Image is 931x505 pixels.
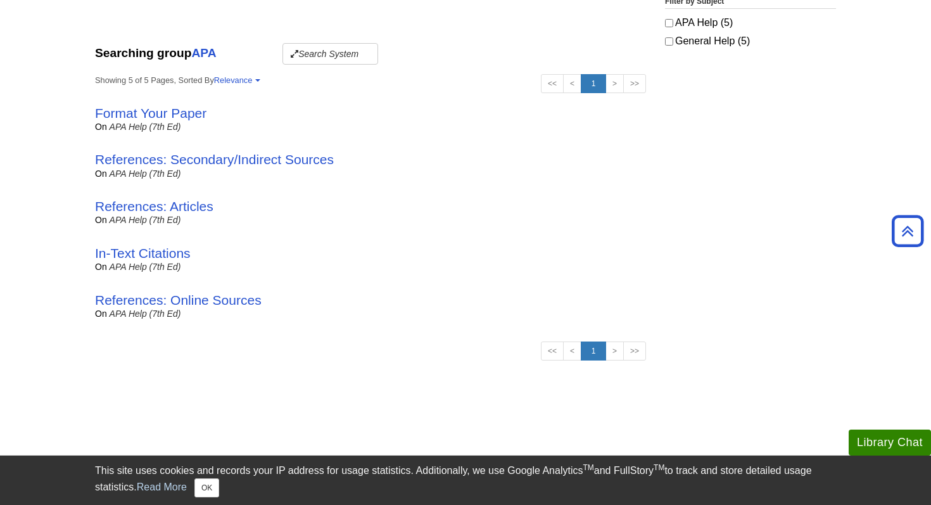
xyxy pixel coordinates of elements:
a: APA [191,46,215,60]
sup: TM [583,463,593,472]
a: < [563,342,581,361]
span: on [95,215,107,225]
a: Read More [137,482,187,492]
a: > [605,74,624,93]
span: on [95,262,107,272]
a: References: Articles [95,199,213,214]
ul: Search Pagination [541,342,646,361]
a: APA Help (7th Ed) [110,262,181,272]
a: << [541,342,564,361]
a: >> [623,74,646,93]
input: General Help (5) [665,37,673,46]
sup: TM [654,463,664,472]
a: << [541,74,564,93]
span: on [95,309,107,319]
label: APA Help (5) [665,15,836,30]
a: >> [623,342,646,361]
button: Close [194,478,219,497]
ul: Search Pagination [541,74,646,93]
a: 1 [581,74,606,93]
button: Search System [282,43,378,65]
a: APA Help (7th Ed) [110,215,181,225]
button: Library Chat [849,430,931,456]
span: on [95,169,107,179]
a: References: Secondary/Indirect Sources [95,152,334,167]
div: Searching group [95,43,646,65]
a: In-Text Citations [95,246,191,260]
a: < [563,74,581,93]
strong: Showing 5 of 5 Pages, Sorted By [95,74,646,86]
a: Back to Top [887,222,928,240]
a: 1 [581,342,606,361]
div: This site uses cookies and records your IP address for usage statistics. Additionally, we use Goo... [95,463,836,497]
a: APA Help (7th Ed) [110,122,181,132]
input: APA Help (5) [665,19,673,27]
a: APA Help (7th Ed) [110,169,181,179]
a: APA Help (7th Ed) [110,309,181,319]
span: on [95,122,107,132]
a: References: Online Sources [95,293,262,307]
label: General Help (5) [665,34,836,49]
a: Relevance [214,75,258,85]
a: > [605,342,624,361]
a: Format Your Paper [95,106,206,120]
